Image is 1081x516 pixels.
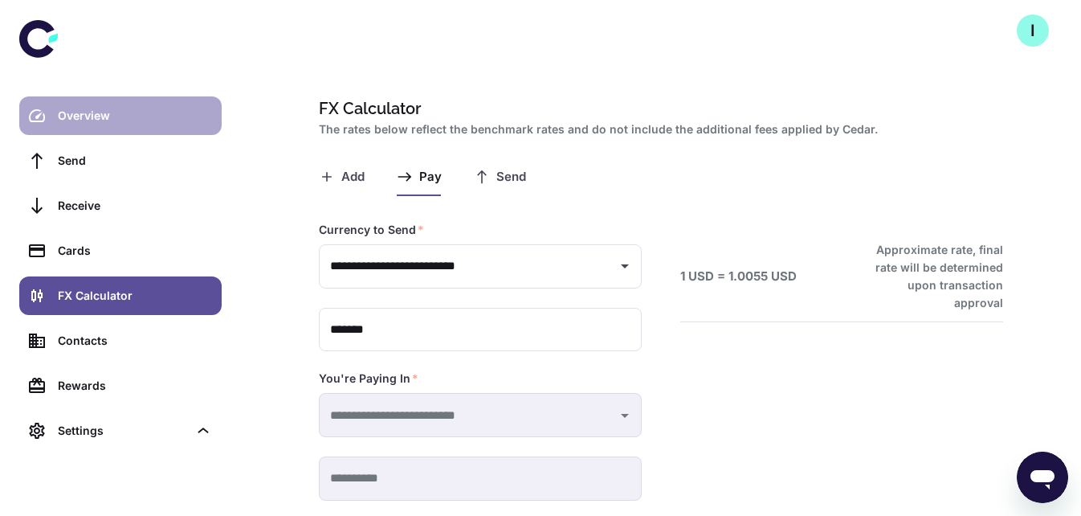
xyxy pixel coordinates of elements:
[1017,14,1049,47] button: I
[58,377,212,395] div: Rewards
[58,422,188,440] div: Settings
[319,222,424,238] label: Currency to Send
[58,107,212,125] div: Overview
[58,287,212,305] div: FX Calculator
[319,96,997,121] h1: FX Calculator
[19,276,222,315] a: FX Calculator
[19,412,222,450] div: Settings
[19,367,222,405] a: Rewards
[58,197,212,215] div: Receive
[680,268,797,286] h6: 1 USD = 1.0055 USD
[58,152,212,170] div: Send
[19,141,222,180] a: Send
[19,96,222,135] a: Overview
[19,186,222,225] a: Receive
[19,321,222,360] a: Contacts
[319,371,418,387] label: You're Paying In
[19,231,222,270] a: Cards
[341,170,365,185] span: Add
[319,121,997,138] h2: The rates below reflect the benchmark rates and do not include the additional fees applied by Cedar.
[58,332,212,350] div: Contacts
[614,255,636,277] button: Open
[58,242,212,260] div: Cards
[496,170,526,185] span: Send
[419,170,442,185] span: Pay
[858,241,1003,312] h6: Approximate rate, final rate will be determined upon transaction approval
[1017,452,1068,503] iframe: Button to launch messaging window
